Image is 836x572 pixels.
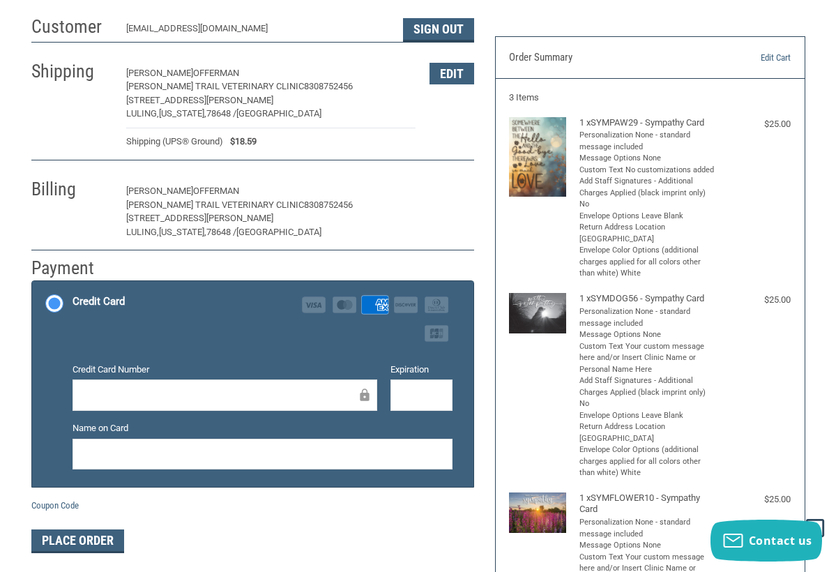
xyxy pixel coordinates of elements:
h2: Shipping [31,60,113,83]
li: Custom Text No customizations added [579,165,717,176]
li: Add Staff Signatures - Additional Charges Applied (black imprint only) No [579,176,717,211]
li: Message Options None [579,329,717,341]
button: Sign Out [403,18,474,42]
span: 8308752456 [304,81,353,91]
li: Return Address Location [GEOGRAPHIC_DATA] [579,222,717,245]
div: $25.00 [720,492,791,506]
div: Credit Card [73,290,125,313]
button: Edit [430,181,474,202]
button: Place Order [31,529,124,553]
li: Personalization None - standard message included [579,517,717,540]
span: Luling, [126,227,159,237]
h2: Payment [31,257,113,280]
li: Custom Text Your custom message here and/or Insert Clinic Name or Personal Name Here [579,341,717,376]
div: [EMAIL_ADDRESS][DOMAIN_NAME] [126,22,389,42]
span: [STREET_ADDRESS][PERSON_NAME] [126,213,273,223]
h3: Order Summary [509,51,700,65]
label: Credit Card Number [73,363,377,377]
h2: Billing [31,178,113,201]
li: Personalization None - standard message included [579,130,717,153]
span: 78648 / [206,108,236,119]
div: $25.00 [720,117,791,131]
div: $25.00 [720,293,791,307]
span: [PERSON_NAME] [126,68,193,78]
li: Envelope Options Leave Blank [579,410,717,422]
li: Envelope Color Options (additional charges applied for all colors other than white) White [579,444,717,479]
span: 8308752456 [304,200,353,210]
label: Expiration [390,363,453,377]
h2: Customer [31,15,113,38]
h3: 3 Items [509,92,791,103]
label: Name on Card [73,421,453,435]
span: Luling, [126,108,159,119]
span: [GEOGRAPHIC_DATA] [236,108,321,119]
span: [PERSON_NAME] Trail Veterinary Clinic [126,81,304,91]
span: Offerman [193,186,239,196]
span: Contact us [749,533,812,548]
button: Edit [430,63,474,84]
li: Personalization None - standard message included [579,306,717,329]
span: Shipping (UPS® Ground) [126,135,223,149]
span: 78648 / [206,227,236,237]
li: Message Options None [579,153,717,165]
h4: 1 x SYMFLOWER10 - Sympathy Card [579,492,717,515]
span: [US_STATE], [159,227,206,237]
span: Offerman [193,68,239,78]
h4: 1 x SYMPAW29 - Sympathy Card [579,117,717,128]
h4: 1 x SYMDOG56 - Sympathy Card [579,293,717,304]
a: Edit Cart [700,51,791,65]
li: Return Address Location [GEOGRAPHIC_DATA] [579,421,717,444]
li: Add Staff Signatures - Additional Charges Applied (black imprint only) No [579,375,717,410]
span: [PERSON_NAME] Trail Veterinary Clinic [126,200,304,210]
span: [GEOGRAPHIC_DATA] [236,227,321,237]
li: Message Options None [579,540,717,552]
span: [STREET_ADDRESS][PERSON_NAME] [126,95,273,105]
span: [US_STATE], [159,108,206,119]
button: Contact us [710,520,822,562]
span: [PERSON_NAME] [126,186,193,196]
a: Coupon Code [31,500,79,511]
li: Envelope Options Leave Blank [579,211,717,223]
span: $18.59 [223,135,257,149]
li: Envelope Color Options (additional charges applied for all colors other than white) White [579,245,717,280]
